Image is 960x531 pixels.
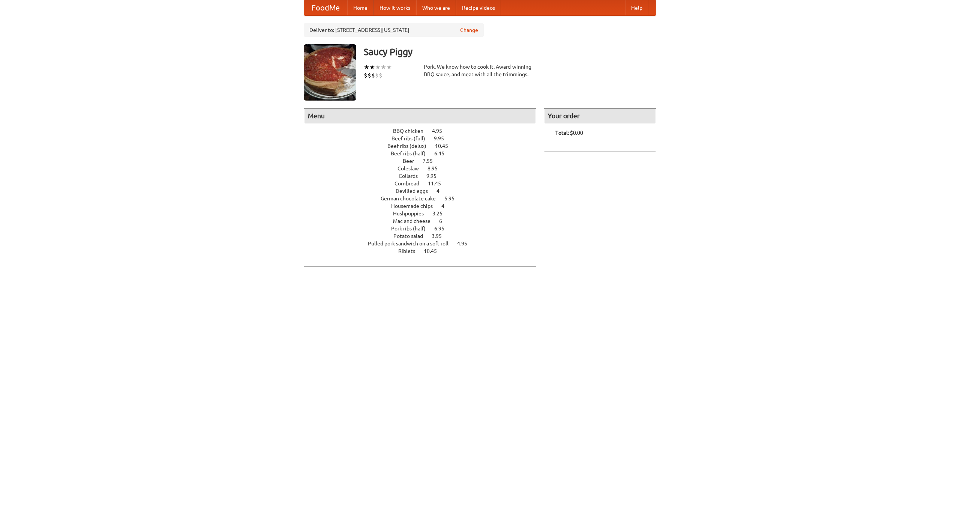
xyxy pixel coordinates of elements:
span: 6.45 [434,150,452,156]
span: Beer [403,158,421,164]
a: Beef ribs (half) 6.45 [391,150,458,156]
span: Hushpuppies [393,211,431,217]
h3: Saucy Piggy [364,44,656,59]
li: $ [367,71,371,80]
span: Cornbread [394,181,427,187]
span: 3.25 [432,211,450,217]
span: Mac and cheese [393,218,438,224]
a: Devilled eggs 4 [396,188,453,194]
a: FoodMe [304,0,347,15]
li: ★ [381,63,386,71]
a: Beef ribs (delux) 10.45 [387,143,462,149]
span: 4 [436,188,447,194]
li: ★ [375,63,381,71]
span: Coleslaw [397,165,426,171]
a: Collards 9.95 [399,173,450,179]
a: Coleslaw 8.95 [397,165,451,171]
span: Collards [399,173,425,179]
a: Cornbread 11.45 [394,181,455,187]
a: Pork ribs (half) 6.95 [391,226,458,232]
a: Help [625,0,648,15]
a: Beer 7.55 [403,158,447,164]
span: Riblets [398,248,423,254]
li: ★ [386,63,392,71]
a: Recipe videos [456,0,501,15]
span: German chocolate cake [381,196,443,202]
span: Beef ribs (full) [391,135,433,141]
span: Devilled eggs [396,188,435,194]
span: Potato salad [393,233,430,239]
span: BBQ chicken [393,128,431,134]
span: 10.45 [435,143,456,149]
li: $ [379,71,382,80]
a: How it works [373,0,416,15]
a: Home [347,0,373,15]
span: 4.95 [457,241,475,247]
a: Who we are [416,0,456,15]
span: 9.95 [426,173,444,179]
a: Beef ribs (full) 9.95 [391,135,458,141]
a: Hushpuppies 3.25 [393,211,456,217]
span: 3.95 [432,233,449,239]
li: ★ [369,63,375,71]
div: Pork. We know how to cook it. Award-winning BBQ sauce, and meat with all the trimmings. [424,63,536,78]
span: 7.55 [423,158,440,164]
img: angular.jpg [304,44,356,101]
a: German chocolate cake 5.95 [381,196,468,202]
span: 6.95 [434,226,452,232]
span: Beef ribs (half) [391,150,433,156]
a: BBQ chicken 4.95 [393,128,456,134]
span: 10.45 [424,248,444,254]
b: Total: $0.00 [555,130,583,136]
li: $ [371,71,375,80]
a: Mac and cheese 6 [393,218,456,224]
a: Pulled pork sandwich on a soft roll 4.95 [368,241,481,247]
span: 5.95 [444,196,462,202]
span: Pulled pork sandwich on a soft roll [368,241,456,247]
span: Housemade chips [391,203,440,209]
h4: Menu [304,108,536,123]
li: ★ [364,63,369,71]
div: Deliver to: [STREET_ADDRESS][US_STATE] [304,23,484,37]
a: Change [460,26,478,34]
span: 9.95 [434,135,451,141]
span: 4 [441,203,452,209]
a: Housemade chips 4 [391,203,458,209]
span: 11.45 [428,181,448,187]
h4: Your order [544,108,656,123]
span: 6 [439,218,450,224]
span: Pork ribs (half) [391,226,433,232]
li: $ [364,71,367,80]
a: Potato salad 3.95 [393,233,456,239]
a: Riblets 10.45 [398,248,451,254]
span: Beef ribs (delux) [387,143,434,149]
span: 8.95 [427,165,445,171]
span: 4.95 [432,128,450,134]
li: $ [375,71,379,80]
